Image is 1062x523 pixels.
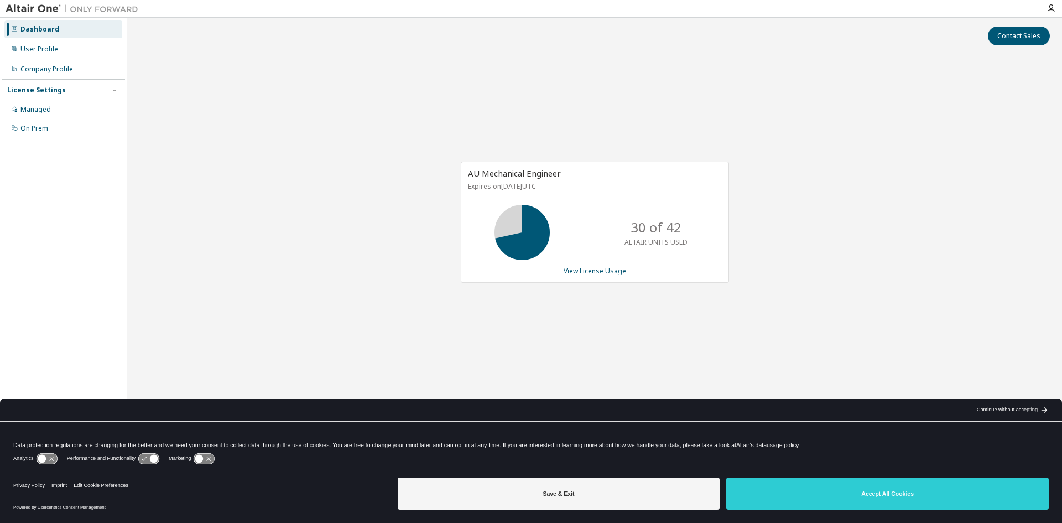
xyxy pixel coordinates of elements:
[6,3,144,14] img: Altair One
[7,86,66,95] div: License Settings
[624,237,688,247] p: ALTAIR UNITS USED
[468,168,561,179] span: AU Mechanical Engineer
[20,105,51,114] div: Managed
[631,218,681,237] p: 30 of 42
[468,182,719,191] p: Expires on [DATE] UTC
[20,65,73,74] div: Company Profile
[20,45,58,54] div: User Profile
[20,25,59,34] div: Dashboard
[564,266,626,276] a: View License Usage
[988,27,1050,45] button: Contact Sales
[20,124,48,133] div: On Prem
